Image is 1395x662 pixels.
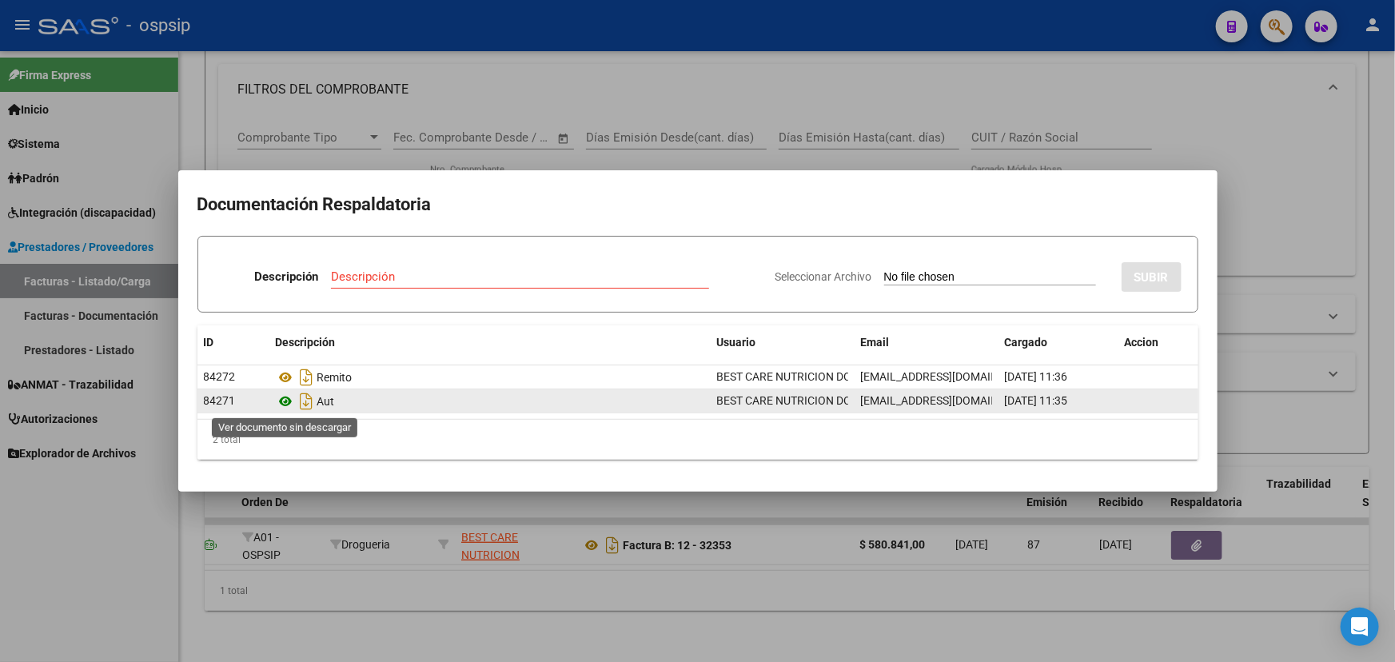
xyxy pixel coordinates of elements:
span: Cargado [1005,336,1048,349]
span: SUBIR [1134,270,1169,285]
span: 84271 [204,394,236,407]
span: Accion [1125,336,1159,349]
i: Descargar documento [297,365,317,390]
datatable-header-cell: Accion [1118,325,1198,360]
span: [EMAIL_ADDRESS][DOMAIN_NAME] [861,394,1038,407]
div: Open Intercom Messenger [1341,608,1379,646]
datatable-header-cell: Usuario [711,325,855,360]
i: Descargar documento [297,389,317,414]
h2: Documentación Respaldatoria [197,189,1198,220]
span: BEST CARE NUTRICION DOMICILIARIA S.A - [717,370,935,383]
datatable-header-cell: Cargado [998,325,1118,360]
span: BEST CARE NUTRICION DOMICILIARIA S.A - [717,394,935,407]
div: 2 total [197,420,1198,460]
span: [DATE] 11:35 [1005,394,1068,407]
div: Aut [276,389,704,414]
span: Email [861,336,890,349]
datatable-header-cell: Descripción [269,325,711,360]
span: Usuario [717,336,756,349]
button: SUBIR [1122,262,1182,292]
span: 84272 [204,370,236,383]
span: [EMAIL_ADDRESS][DOMAIN_NAME] [861,370,1038,383]
span: [DATE] 11:36 [1005,370,1068,383]
span: Seleccionar Archivo [775,270,872,283]
span: Descripción [276,336,336,349]
datatable-header-cell: ID [197,325,269,360]
span: ID [204,336,214,349]
datatable-header-cell: Email [855,325,998,360]
div: Remito [276,365,704,390]
p: Descripción [254,268,318,286]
